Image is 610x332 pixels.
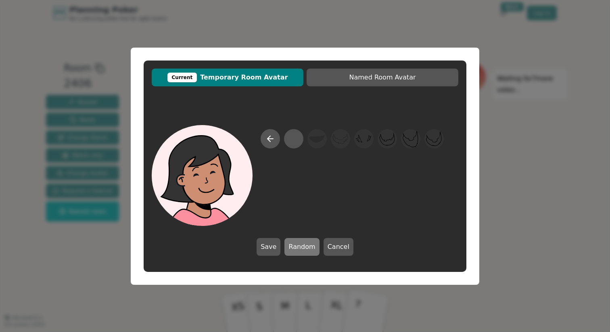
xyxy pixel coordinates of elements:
[156,73,299,82] span: Temporary Room Avatar
[307,69,458,86] button: Named Room Avatar
[257,238,280,256] button: Save
[324,238,353,256] button: Cancel
[152,69,303,86] button: CurrentTemporary Room Avatar
[167,73,197,82] div: Current
[284,238,319,256] button: Random
[311,73,454,82] span: Named Room Avatar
